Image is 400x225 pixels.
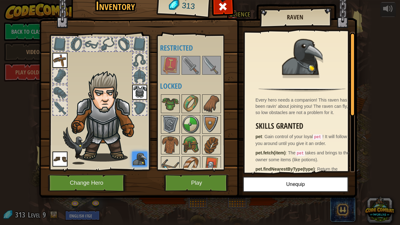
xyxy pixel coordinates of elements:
[282,37,322,77] img: portrait.png
[203,136,220,154] img: portrait.png
[256,150,349,162] span: The takes and brings to the owner some items (like potions).
[164,174,229,192] button: Play
[52,152,67,167] img: portrait.png
[182,95,200,112] img: portrait.png
[286,150,288,155] span: :
[68,71,145,162] img: hair_m2.png
[256,167,315,172] strong: pet.findNearestByType(type)
[182,57,200,74] img: portrait.png
[203,57,220,74] img: portrait.png
[182,116,200,133] img: portrait.png
[315,167,317,172] span: :
[48,174,127,192] button: Change Hero
[160,44,238,52] h4: Restricted
[256,134,347,146] span: Gain control of your loyal ! It will follow you around until you give it an order.
[182,157,200,174] img: portrait.png
[296,151,305,156] code: pet
[258,88,345,92] img: hr.png
[266,14,325,21] h2: Raven
[162,136,179,154] img: portrait.png
[160,82,238,90] h4: Locked
[243,177,348,192] button: Unequip
[162,95,179,112] img: portrait.png
[203,116,220,133] img: portrait.png
[162,116,179,133] img: portrait.png
[256,97,352,116] div: Every hero needs a companion! This raven has been ravin' about joining you! The raven can fly, so...
[256,150,286,155] strong: pet.fetch(item)
[256,134,262,139] strong: pet
[162,157,179,174] img: portrait.png
[162,57,179,74] img: portrait.png
[313,134,322,140] code: pet
[262,134,265,139] span: :
[203,95,220,112] img: portrait.png
[132,85,147,100] img: portrait.png
[132,152,147,167] img: portrait.png
[52,53,67,68] img: portrait.png
[63,127,94,164] img: raven-paper-doll.png
[256,122,352,130] h3: Skills Granted
[182,136,200,154] img: portrait.png
[203,157,220,174] img: portrait.png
